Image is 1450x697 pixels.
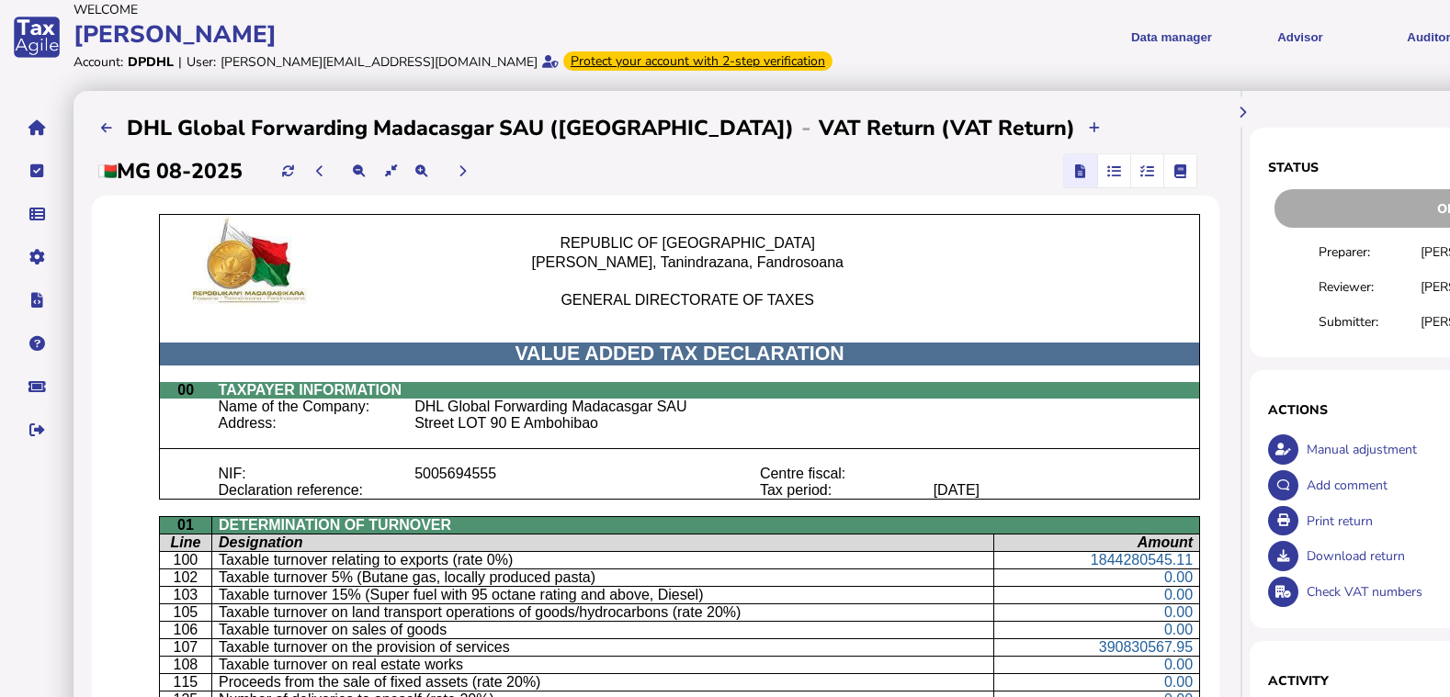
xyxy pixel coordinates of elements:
[178,53,182,71] div: |
[219,674,987,691] p: Proceeds from the sale of fixed assets (rate 20%)
[128,53,174,71] div: DPDHL
[166,622,205,638] p: 106
[515,343,844,365] span: VALUE ADDED TAX DECLARATION
[819,114,1075,142] h2: VAT Return (VAT Return)
[221,53,538,71] div: [PERSON_NAME][EMAIL_ADDRESS][DOMAIN_NAME]
[1091,552,1193,568] span: 1844280545.11
[1163,154,1196,187] mat-button-toggle: Ledger
[170,534,200,550] span: Line
[345,156,375,186] button: Make the return view smaller
[1164,657,1193,672] span: 0.00
[17,281,56,320] button: Developer hub links
[98,157,243,185] h2: MG 08-2025
[219,415,402,432] p: Address:
[74,18,840,51] div: [PERSON_NAME]
[166,587,205,603] p: 103
[166,552,205,568] p: 100
[219,552,987,568] p: Taxable turnover relating to exports (rate 0%)
[1164,674,1193,690] span: 0.00
[1099,639,1193,655] span: 390830567.95
[1138,534,1193,550] span: Amount
[1097,154,1130,187] mat-button-toggle: Reconcilliation view by document
[74,1,840,18] div: Welcome
[92,113,122,143] button: Filings list - by month
[1319,278,1421,296] div: Reviewer:
[305,156,335,186] button: Previous period
[406,156,436,186] button: Make the return view larger
[17,238,56,276] button: Manage settings
[74,53,123,71] div: Account:
[1164,622,1193,637] span: 0.00
[177,382,194,398] span: 00
[166,215,329,306] img: Z
[166,569,205,586] p: 102
[1268,506,1298,536] button: Open printable view of return.
[17,195,56,233] button: Data manager
[1242,15,1358,60] button: Shows a dropdown of VAT Advisor options
[219,399,402,415] p: Name of the Company:
[760,482,920,499] p: Tax period:
[1164,604,1193,620] span: 0.00
[166,657,205,673] p: 108
[414,399,686,414] : DHL Global Forwarding Madacasgar SAU
[1114,15,1229,60] button: Shows a dropdown of Data manager options
[98,164,117,178] img: mg.png
[447,156,478,186] button: Next period
[29,214,45,215] i: Data manager
[1268,577,1298,607] button: Check VAT numbers on return.
[794,113,819,142] div: -
[17,324,56,363] button: Help pages
[563,51,833,71] div: From Oct 1, 2025, 2-step verification will be required to login. Set it up now...
[934,482,980,498] : [DATE]
[1164,569,1193,585] span: 0.00
[17,108,56,147] button: Home
[187,53,216,71] div: User:
[1227,97,1257,128] button: Hide
[1130,154,1163,187] mat-button-toggle: Reconcilliation view by tax code
[1080,113,1110,143] button: Upload transactions
[219,466,402,482] p: NIF:
[177,517,194,533] span: 01
[452,235,923,252] p: REPUBLIC OF [GEOGRAPHIC_DATA]
[1319,243,1421,261] div: Preparer:
[1319,313,1421,331] div: Submitter:
[1268,541,1298,571] button: Download return
[452,292,923,309] p: GENERAL DIRECTORATE OF TAXES
[219,534,303,550] span: Designation
[1268,470,1298,500] button: Make a comment in the activity log.
[17,152,56,190] button: Tasks
[414,466,496,481] : 5005694555
[219,639,987,656] p: Taxable turnover on the provision of services
[219,569,987,586] p: Taxable turnover 5% (Butane gas, locally produced pasta)
[542,55,559,68] i: Email verified
[1064,154,1097,187] mat-button-toggle: Return view
[166,639,205,656] p: 107
[17,410,56,449] button: Sign out
[166,674,205,691] p: 115
[273,156,303,186] button: Refresh data for current period
[452,254,923,271] p: [PERSON_NAME], Tanindrazana, Fandrosoana
[760,466,920,482] p: Centre fiscal:
[219,604,987,621] p: Taxable turnover on land transport operations of goods/hydrocarbons (rate 20%)
[17,367,56,406] button: Raise a support ticket
[219,587,987,603] p: Taxable turnover 15% (Super fuel with 95 octane rating and above, Diesel)
[219,382,402,398] span: TAXPAYER INFORMATION
[127,114,794,142] h2: DHL Global Forwarding Madacasgar SAU ([GEOGRAPHIC_DATA])
[166,604,205,621] p: 105
[219,517,451,533] span: DETERMINATION OF TURNOVER
[1268,434,1298,465] button: Make an adjustment to this return.
[1164,587,1193,602] span: 0.00
[219,622,987,638] p: Taxable turnover on sales of goods
[219,657,987,673] p: Taxable turnover on real estate works
[376,156,406,186] button: Reset the return view
[414,415,598,431] : Street LOT 90 E Ambohibao
[219,482,402,499] p: Declaration reference:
